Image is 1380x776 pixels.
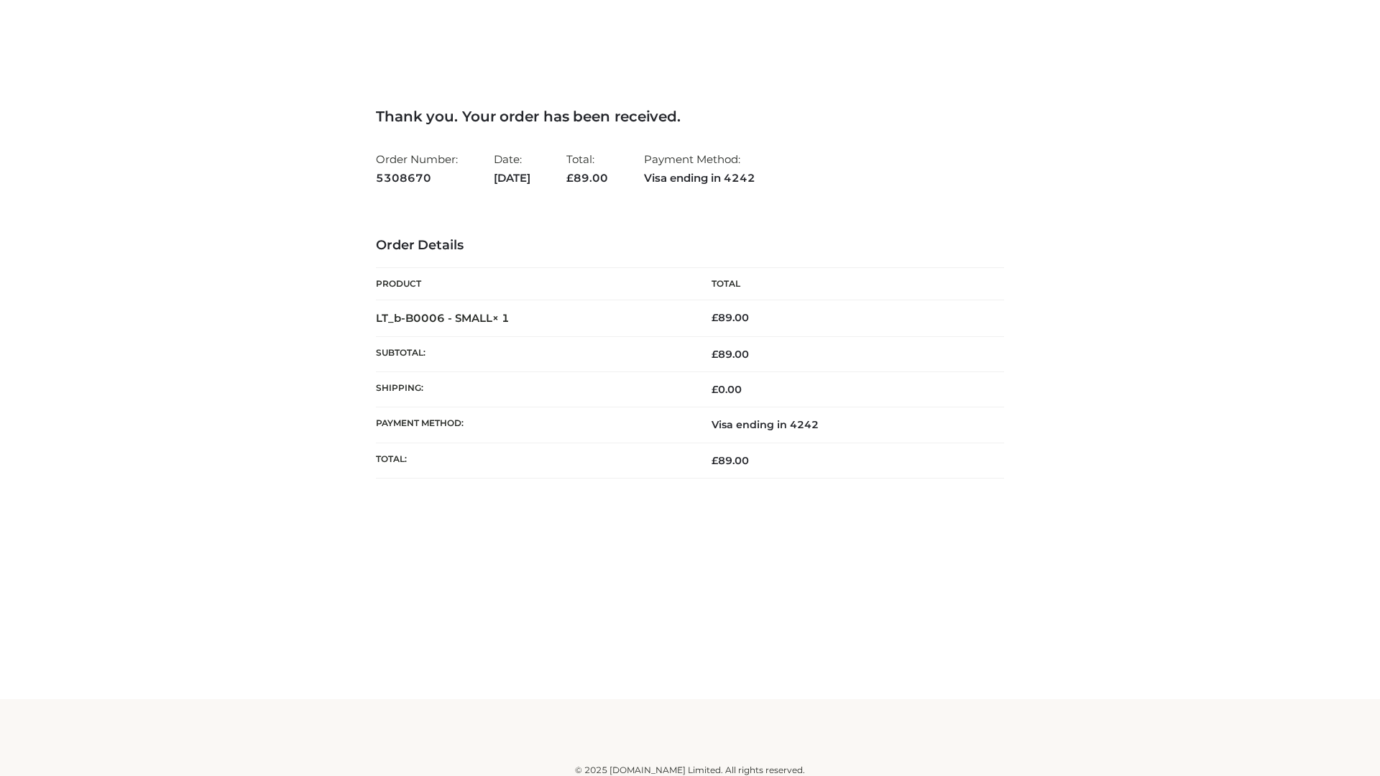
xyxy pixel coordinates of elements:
bdi: 89.00 [712,311,749,324]
span: 89.00 [712,454,749,467]
th: Total [690,268,1004,300]
li: Total: [566,147,608,190]
th: Subtotal: [376,336,690,371]
h3: Order Details [376,238,1004,254]
td: Visa ending in 4242 [690,407,1004,443]
li: Payment Method: [644,147,755,190]
th: Product [376,268,690,300]
th: Total: [376,443,690,478]
span: £ [712,383,718,396]
span: £ [712,311,718,324]
span: £ [712,454,718,467]
span: £ [712,348,718,361]
th: Payment method: [376,407,690,443]
span: 89.00 [712,348,749,361]
strong: LT_b-B0006 - SMALL [376,311,510,325]
strong: 5308670 [376,169,458,188]
span: £ [566,171,574,185]
bdi: 0.00 [712,383,742,396]
span: 89.00 [566,171,608,185]
strong: × 1 [492,311,510,325]
strong: Visa ending in 4242 [644,169,755,188]
li: Order Number: [376,147,458,190]
th: Shipping: [376,372,690,407]
li: Date: [494,147,530,190]
h3: Thank you. Your order has been received. [376,108,1004,125]
strong: [DATE] [494,169,530,188]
